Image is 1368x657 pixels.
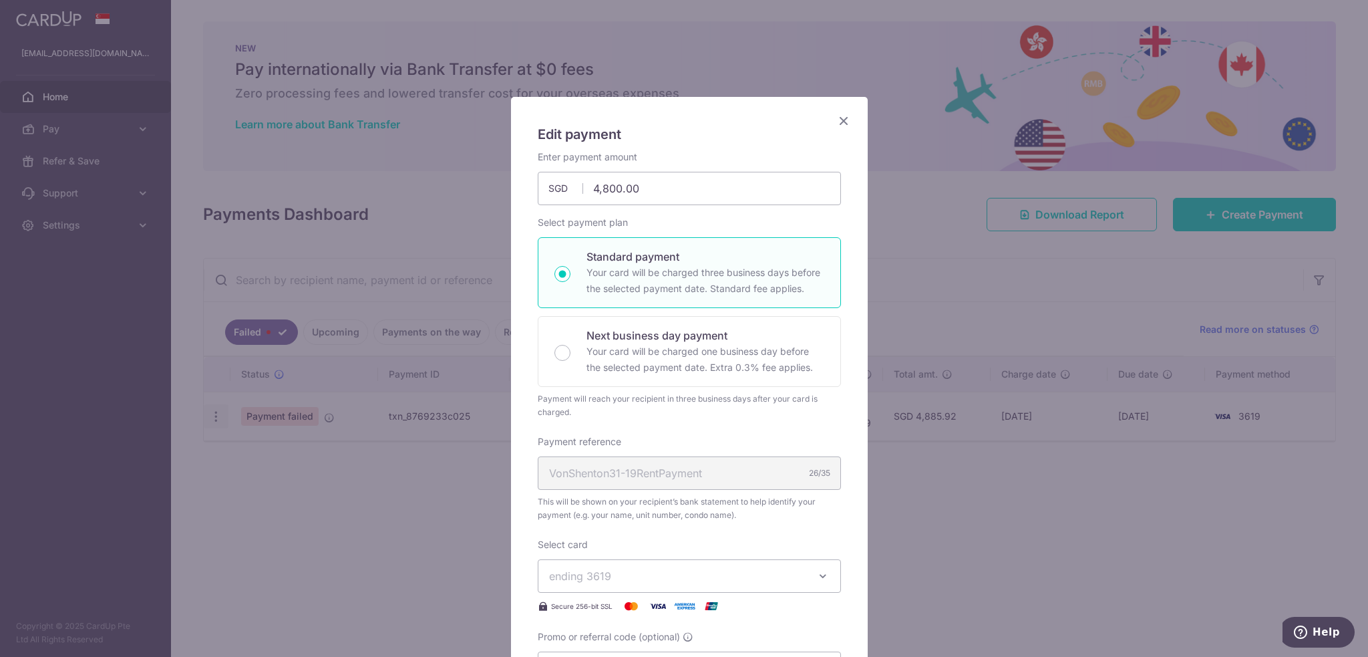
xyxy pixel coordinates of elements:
span: ending 3619 [549,569,611,583]
p: Next business day payment [586,327,824,344]
button: ending 3619 [538,559,841,593]
p: Your card will be charged one business day before the selected payment date. Extra 0.3% fee applies. [586,344,824,376]
p: Standard payment [586,249,824,265]
div: 26/35 [809,467,830,480]
span: Promo or referral code (optional) [538,630,680,644]
input: 0.00 [538,172,841,205]
label: Select payment plan [538,216,628,229]
div: Payment will reach your recipient in three business days after your card is charged. [538,392,841,419]
img: Mastercard [618,598,645,614]
label: Payment reference [538,435,621,448]
img: American Express [671,598,698,614]
span: Secure 256-bit SSL [551,601,613,612]
iframe: Opens a widget where you can find more information [1282,617,1355,650]
span: This will be shown on your recipient’s bank statement to help identify your payment (e.g. your na... [538,495,841,522]
button: Close [836,113,852,129]
label: Select card [538,538,588,551]
h5: Edit payment [538,124,841,145]
label: Enter payment amount [538,150,637,164]
span: SGD [548,182,583,195]
p: Your card will be charged three business days before the selected payment date. Standard fee appl... [586,265,824,297]
img: UnionPay [698,598,725,614]
img: Visa [645,598,671,614]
